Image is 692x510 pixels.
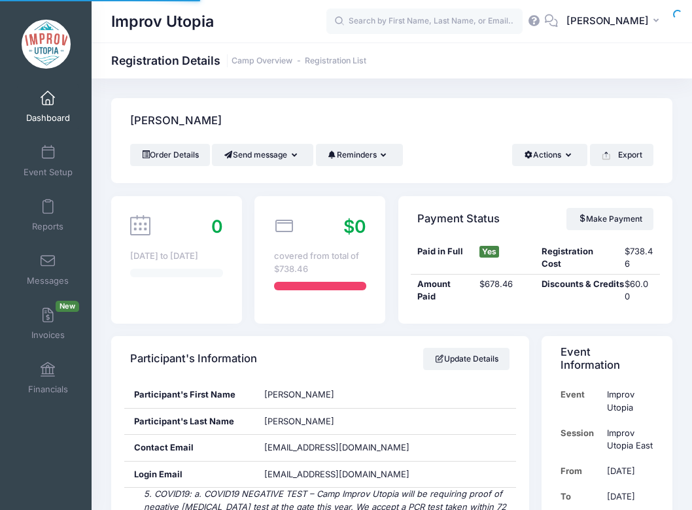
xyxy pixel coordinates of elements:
span: Reports [32,221,63,232]
a: Financials [17,355,79,401]
h1: Registration Details [111,54,366,67]
div: covered from total of $738.46 [274,250,366,275]
img: Improv Utopia [22,20,71,69]
div: $678.46 [473,278,535,303]
a: Event Setup [17,138,79,184]
td: [DATE] [600,458,653,484]
td: From [561,458,600,484]
div: Paid in Full [411,245,473,271]
h4: Participant's Information [130,341,257,378]
a: Update Details [423,348,510,370]
button: [PERSON_NAME] [558,7,672,37]
button: Actions [512,144,587,166]
span: [PERSON_NAME] [264,389,334,399]
div: Participant's First Name [124,382,255,408]
button: Export [590,144,653,166]
span: [PERSON_NAME] [566,14,649,28]
a: Make Payment [566,208,653,230]
span: [PERSON_NAME] [264,416,334,426]
span: Invoices [31,330,65,341]
td: Session [561,420,600,459]
td: Improv Utopia [600,382,653,420]
span: [EMAIL_ADDRESS][DOMAIN_NAME] [264,468,428,481]
span: Event Setup [24,167,73,178]
span: $0 [343,216,366,237]
a: InvoicesNew [17,301,79,347]
a: Registration List [305,56,366,66]
h1: Improv Utopia [111,7,214,37]
div: Registration Cost [535,245,618,271]
a: Messages [17,246,79,292]
td: Event [561,382,600,420]
span: New [56,301,79,312]
button: Reminders [316,144,403,166]
span: Messages [27,275,69,286]
h4: Payment Status [417,200,500,237]
h4: Event Information [561,341,649,378]
h4: [PERSON_NAME] [130,103,222,140]
button: Send message [212,144,313,166]
a: Reports [17,192,79,238]
span: Dashboard [26,112,70,124]
span: [EMAIL_ADDRESS][DOMAIN_NAME] [264,442,409,452]
span: Yes [479,246,499,258]
a: Order Details [130,144,210,166]
span: Financials [28,384,68,395]
div: Participant's Last Name [124,409,255,435]
div: $60.00 [618,278,659,303]
td: Improv Utopia East [600,420,653,459]
div: [DATE] to [DATE] [130,250,222,263]
a: Dashboard [17,84,79,129]
a: Camp Overview [232,56,292,66]
div: Contact Email [124,435,255,461]
div: Login Email [124,462,255,488]
div: Amount Paid [411,278,473,303]
div: Discounts & Credits [535,278,618,303]
div: $738.46 [618,245,659,271]
td: To [561,484,600,509]
input: Search by First Name, Last Name, or Email... [326,8,523,35]
td: [DATE] [600,484,653,509]
span: 0 [211,216,223,237]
